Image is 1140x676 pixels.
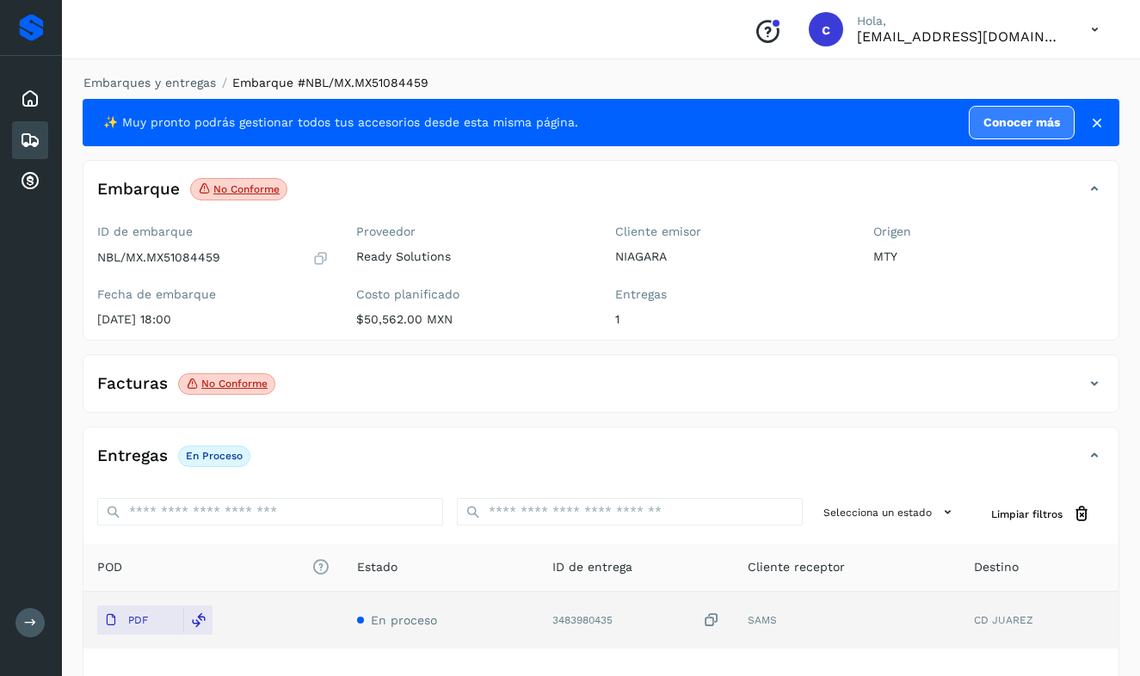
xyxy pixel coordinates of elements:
[357,558,397,576] span: Estado
[97,312,329,327] p: [DATE] 18:00
[201,378,268,390] p: No conforme
[83,76,216,89] a: Embarques y entregas
[97,180,180,200] h4: Embarque
[83,175,1118,218] div: EmbarqueNo conforme
[960,592,1118,648] td: CD JUAREZ
[356,312,588,327] p: $50,562.00 MXN
[97,374,168,394] h4: Facturas
[97,250,220,265] p: NBL/MX.MX51084459
[969,106,1075,139] a: Conocer más
[356,224,588,239] label: Proveedor
[552,558,632,576] span: ID de entrega
[371,613,437,627] span: En proceso
[356,249,588,264] p: Ready Solutions
[734,592,960,648] td: SAMS
[83,369,1118,412] div: FacturasNo conforme
[615,287,847,302] label: Entregas
[857,28,1063,45] p: cuentasxcobrar@readysolutions.com.mx
[977,498,1105,530] button: Limpiar filtros
[816,498,964,526] button: Selecciona un estado
[83,74,1119,92] nav: breadcrumb
[83,441,1118,484] div: EntregasEn proceso
[356,287,588,302] label: Costo planificado
[128,614,148,626] p: PDF
[232,76,428,89] span: Embarque #NBL/MX.MX51084459
[974,558,1019,576] span: Destino
[186,450,243,462] p: En proceso
[213,183,280,195] p: No conforme
[552,611,720,630] div: 3483980435
[615,312,847,327] p: 1
[873,224,1105,239] label: Origen
[97,605,183,635] button: PDF
[873,249,1105,264] p: MTY
[12,163,48,200] div: Cuentas por cobrar
[183,605,213,635] div: Reemplazar POD
[12,80,48,118] div: Inicio
[857,14,1063,28] p: Hola,
[97,287,329,302] label: Fecha de embarque
[748,558,845,576] span: Cliente receptor
[615,224,847,239] label: Cliente emisor
[103,114,578,132] span: ✨ Muy pronto podrás gestionar todos tus accesorios desde esta misma página.
[615,249,847,264] p: NIAGARA
[97,224,329,239] label: ID de embarque
[97,446,168,466] h4: Entregas
[12,121,48,159] div: Embarques
[991,507,1063,522] span: Limpiar filtros
[97,558,330,576] span: POD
